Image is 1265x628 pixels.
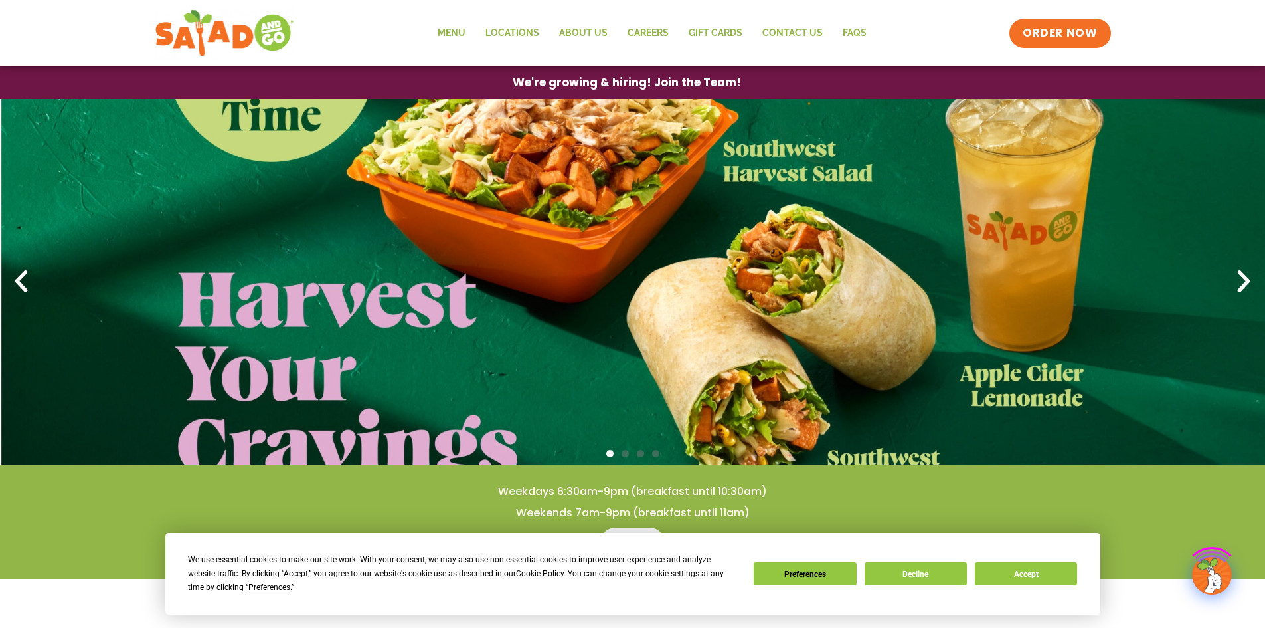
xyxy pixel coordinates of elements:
[7,267,36,296] div: Previous slide
[754,562,856,585] button: Preferences
[606,450,614,457] span: Go to slide 1
[248,583,290,592] span: Preferences
[549,18,618,49] a: About Us
[618,18,679,49] a: Careers
[1009,19,1110,48] a: ORDER NOW
[1023,25,1097,41] span: ORDER NOW
[865,562,967,585] button: Decline
[428,18,877,49] nav: Menu
[155,7,295,60] img: new-SAG-logo-768×292
[27,484,1238,499] h4: Weekdays 6:30am-9pm (breakfast until 10:30am)
[975,562,1077,585] button: Accept
[833,18,877,49] a: FAQs
[752,18,833,49] a: Contact Us
[513,77,741,88] span: We're growing & hiring! Join the Team!
[516,569,564,578] span: Cookie Policy
[188,553,738,595] div: We use essential cookies to make our site work. With your consent, we may also use non-essential ...
[165,533,1100,615] div: Cookie Consent Prompt
[27,506,1238,520] h4: Weekends 7am-9pm (breakfast until 11am)
[637,450,644,457] span: Go to slide 3
[475,18,549,49] a: Locations
[428,18,475,49] a: Menu
[652,450,659,457] span: Go to slide 4
[600,528,665,560] a: Menu
[493,67,761,98] a: We're growing & hiring! Join the Team!
[679,18,752,49] a: GIFT CARDS
[622,450,629,457] span: Go to slide 2
[1229,267,1258,296] div: Next slide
